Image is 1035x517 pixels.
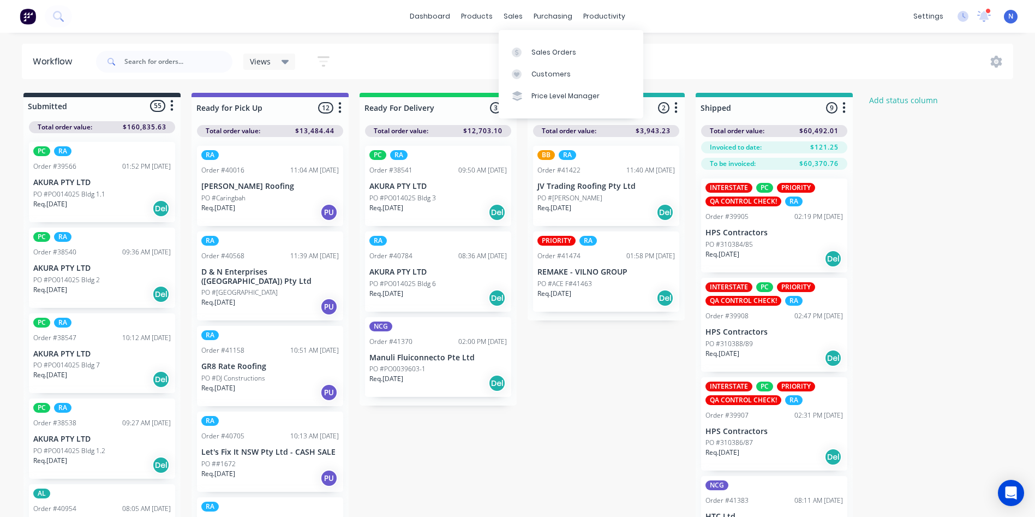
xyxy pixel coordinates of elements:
[626,251,675,261] div: 01:58 PM [DATE]
[794,496,843,506] div: 08:11 AM [DATE]
[374,126,428,136] span: Total order value:
[33,403,50,413] div: PC
[33,360,100,370] p: PO #PO014025 Bldg 7
[201,431,244,441] div: Order #40705
[533,231,679,312] div: PRIORITYRAOrder #4147401:58 PM [DATE]REMAKE - VILNO GROUPPO #ACE F#41463Req.[DATE]Del
[756,183,773,193] div: PC
[537,150,555,160] div: BB
[122,247,171,257] div: 09:36 AM [DATE]
[365,317,511,397] div: NCGOrder #4137002:00 PM [DATE]Manuli Fluiconnecto Pte LtdPO #PO0039603-1Req.[DATE]Del
[705,427,843,436] p: HPS Contractors
[33,349,171,359] p: AKURA PTY LTD
[705,249,739,259] p: Req. [DATE]
[33,370,67,380] p: Req. [DATE]
[201,502,219,512] div: RA
[33,489,50,498] div: AL
[122,333,171,343] div: 10:12 AM [DATE]
[369,193,436,203] p: PO #PO014025 Bldg 3
[799,159,839,169] span: $60,370.76
[201,362,339,371] p: GR8 Rate Roofing
[369,364,426,374] p: PO #PO0039603-1
[201,448,339,457] p: Let's Fix It NSW Pty Ltd - CASH SALE
[33,418,76,428] div: Order #38538
[295,126,334,136] span: $13,484.44
[38,122,92,132] span: Total order value:
[33,275,100,285] p: PO #PO014025 Bldg 2
[369,337,412,347] div: Order #41370
[33,178,171,187] p: AKURA PTY LTD
[152,456,170,474] div: Del
[33,456,67,466] p: Req. [DATE]
[33,199,67,209] p: Req. [DATE]
[794,411,843,420] div: 02:31 PM [DATE]
[54,318,71,328] div: RA
[537,279,592,289] p: PO #ACE F#41463
[369,353,507,363] p: Manuli Fluiconnecto Pte Ltd
[201,236,219,246] div: RA
[152,286,170,303] div: Del
[201,193,246,203] p: PO #Caringbah
[701,377,847,471] div: INTERSTATEPCPRIORITYQA CONTROL CHECK!RAOrder #3990702:31 PM [DATE]HPS ContractorsPO #310386/87Req...
[20,8,36,25] img: Factory
[498,8,528,25] div: sales
[578,8,631,25] div: productivity
[33,189,105,199] p: PO #PO014025 Bldg 1.1
[785,197,803,206] div: RA
[369,279,436,289] p: PO #PO014025 Bldg 6
[404,8,456,25] a: dashboard
[369,374,403,384] p: Req. [DATE]
[365,231,511,312] div: RAOrder #4078408:36 AM [DATE]AKURA PTY LTDPO #PO014025 Bldg 6Req.[DATE]Del
[705,328,843,337] p: HPS Contractors
[201,459,236,469] p: PO ##1672
[320,298,338,316] div: PU
[54,232,71,242] div: RA
[456,8,498,25] div: products
[33,264,171,273] p: AKURA PTY LTD
[488,375,506,392] div: Del
[537,236,576,246] div: PRIORITY
[537,251,581,261] div: Order #41474
[201,383,235,393] p: Req. [DATE]
[777,382,815,391] div: PRIORITY
[656,204,674,221] div: Del
[197,146,343,226] div: RAOrder #4001611:04 AM [DATE][PERSON_NAME] RoofingPO #CaringbahReq.[DATE]PU
[290,251,339,261] div: 11:39 AM [DATE]
[320,384,338,401] div: PU
[705,382,752,391] div: INTERSTATE
[201,330,219,340] div: RA
[290,165,339,175] div: 11:04 AM [DATE]
[785,296,803,306] div: RA
[998,480,1024,506] div: Open Intercom Messenger
[29,399,175,479] div: PCRAOrder #3853809:27 AM [DATE]AKURA PTY LTDPO #PO014025 Bldg 1.2Req.[DATE]Del
[537,182,675,191] p: JV Trading Roofing Pty Ltd
[785,395,803,405] div: RA
[705,349,739,359] p: Req. [DATE]
[201,165,244,175] div: Order #40016
[705,197,781,206] div: QA CONTROL CHECK!
[824,250,842,268] div: Del
[369,165,412,175] div: Order #38541
[777,282,815,292] div: PRIORITY
[33,333,76,343] div: Order #38547
[537,203,571,213] p: Req. [DATE]
[197,326,343,406] div: RAOrder #4115810:51 AM [DATE]GR8 Rate RoofingPO #DJ ConstructionsReq.[DATE]PU
[537,268,675,277] p: REMAKE - VILNO GROUP
[533,146,679,226] div: BBRAOrder #4142211:40 AM [DATE]JV Trading Roofing Pty LtdPO #[PERSON_NAME]Req.[DATE]Del
[559,150,576,160] div: RA
[705,438,753,448] p: PO #310386/87
[636,126,671,136] span: $3,943.23
[54,403,71,413] div: RA
[33,146,50,156] div: PC
[290,431,339,441] div: 10:13 AM [DATE]
[705,296,781,306] div: QA CONTROL CHECK!
[499,63,643,85] a: Customers
[369,322,392,331] div: NCG
[626,165,675,175] div: 11:40 AM [DATE]
[201,268,339,286] p: D & N Enterprises ([GEOGRAPHIC_DATA]) Pty Ltd
[705,448,739,457] p: Req. [DATE]
[369,203,403,213] p: Req. [DATE]
[488,289,506,307] div: Del
[29,313,175,394] div: PCRAOrder #3854710:12 AM [DATE]AKURA PTY LTDPO #PO014025 Bldg 7Req.[DATE]Del
[705,282,752,292] div: INTERSTATE
[458,337,507,347] div: 02:00 PM [DATE]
